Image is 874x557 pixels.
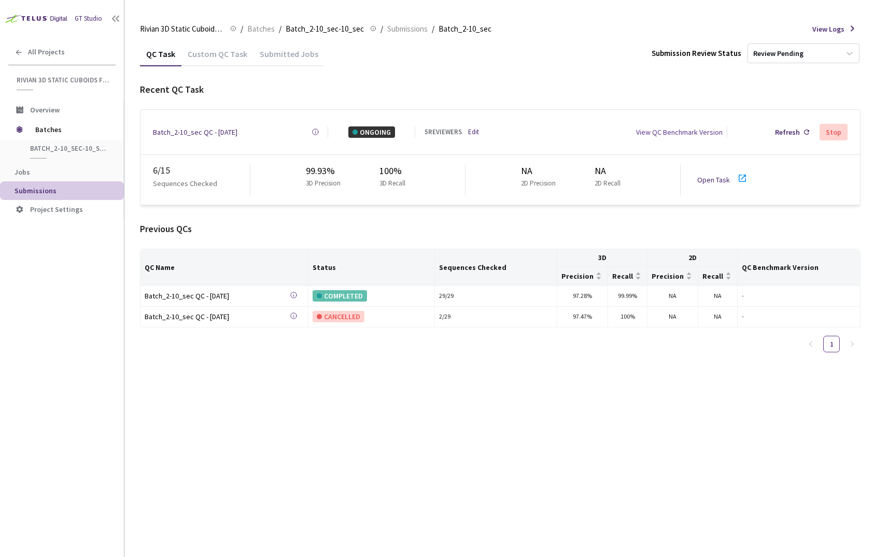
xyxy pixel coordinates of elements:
[140,23,224,35] span: Rivian 3D Static Cuboids fixed[2024-25]
[557,266,608,285] th: Precision
[140,82,861,97] div: Recent QC Task
[279,23,281,35] li: /
[824,336,839,352] a: 1
[140,49,181,66] div: QC Task
[698,286,738,307] td: NA
[608,286,647,307] td: 99.99%
[15,167,30,177] span: Jobs
[557,307,608,327] td: 97.47%
[823,336,840,352] li: 1
[595,164,625,178] div: NA
[306,178,341,189] p: 3D Precision
[468,127,479,137] a: Edit
[697,175,730,184] a: Open Task
[348,126,395,138] div: ONGOING
[432,23,434,35] li: /
[698,266,738,285] th: Recall
[385,23,430,34] a: Submissions
[435,249,557,285] th: Sequences Checked
[153,178,217,189] p: Sequences Checked
[30,205,83,214] span: Project Settings
[652,47,741,60] div: Submission Review Status
[35,119,106,140] span: Batches
[647,286,698,307] td: NA
[608,266,647,285] th: Recall
[425,127,462,137] div: 5 REVIEWERS
[612,272,633,280] span: Recall
[15,186,57,195] span: Submissions
[75,13,102,24] div: GT Studio
[286,23,364,35] span: Batch_2-10_sec-10_sec
[439,23,491,35] span: Batch_2-10_sec
[30,105,60,115] span: Overview
[313,311,364,322] div: CANCELLED
[742,291,856,301] div: -
[380,23,383,35] li: /
[181,49,253,66] div: Custom QC Task
[241,23,243,35] li: /
[140,222,861,236] div: Previous QCs
[775,126,800,138] div: Refresh
[557,249,647,266] th: 3D
[140,249,308,285] th: QC Name
[753,49,803,59] div: Review Pending
[647,307,698,327] td: NA
[702,272,723,280] span: Recall
[521,178,556,189] p: 2D Precision
[557,286,608,307] td: 97.28%
[306,164,345,178] div: 99.93%
[595,178,621,189] p: 2D Recall
[647,266,698,285] th: Precision
[153,163,250,178] div: 6 / 15
[844,336,861,352] li: Next Page
[153,126,237,138] a: Batch_2-10_sec QC - [DATE]
[738,249,861,285] th: QC Benchmark Version
[608,307,647,327] td: 100%
[247,23,275,35] span: Batches
[561,272,594,280] span: Precision
[145,290,290,302] a: Batch_2-10_sec QC - [DATE]
[379,164,410,178] div: 100%
[17,76,109,84] span: Rivian 3D Static Cuboids fixed[2024-25]
[844,336,861,352] button: right
[849,341,855,347] span: right
[742,312,856,322] div: -
[439,312,553,322] div: 2 / 29
[521,164,560,178] div: NA
[313,290,367,302] div: COMPLETED
[802,336,819,352] li: Previous Page
[379,178,405,189] p: 3D Recall
[145,311,290,323] a: Batch_2-10_sec QC - [DATE]
[698,307,738,327] td: NA
[647,249,738,266] th: 2D
[387,23,428,35] span: Submissions
[30,144,107,153] span: Batch_2-10_sec-10_sec
[308,249,435,285] th: Status
[439,291,553,301] div: 29 / 29
[802,336,819,352] button: left
[245,23,277,34] a: Batches
[28,48,65,56] span: All Projects
[808,341,814,347] span: left
[826,128,841,136] div: Stop
[636,126,723,138] div: View QC Benchmark Version
[652,272,684,280] span: Precision
[253,49,325,66] div: Submitted Jobs
[812,23,844,35] span: View Logs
